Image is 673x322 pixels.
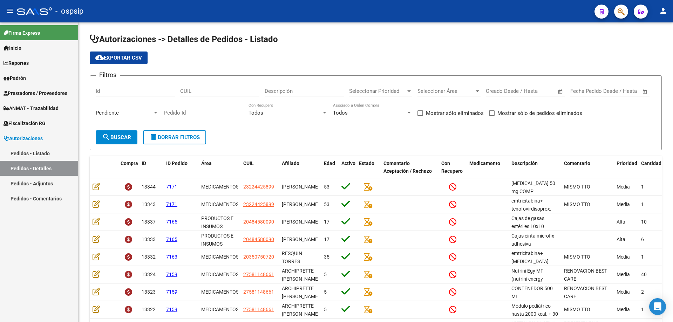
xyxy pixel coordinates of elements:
[4,104,59,112] span: ANMAT - Trazabilidad
[142,160,146,166] span: ID
[439,156,467,179] datatable-header-cell: Con Recupero
[4,89,67,97] span: Prestadores / Proveedores
[617,160,637,166] span: Prioridad
[441,160,463,174] span: Con Recupero
[359,160,374,166] span: Estado
[143,130,206,144] button: Borrar Filtros
[511,233,554,262] span: Cajas cinta microfix adhesiva hipoalergénica 5x9 6c/u
[149,134,200,141] span: Borrar Filtros
[426,109,484,117] span: Mostrar sólo eliminados
[163,156,198,179] datatable-header-cell: ID Pedido
[166,254,177,260] span: 7163
[333,110,348,116] span: Todos
[166,160,188,166] span: ID Pedido
[243,201,274,207] span: 23224425899
[4,59,29,67] span: Reportes
[617,235,635,244] div: Alta
[6,7,14,15] mat-icon: menu
[497,109,582,117] span: Mostrar sólo de pedidos eliminados
[469,160,500,166] span: Medicamento
[564,254,590,260] span: MISMO TTO
[511,160,538,166] span: Descripción
[641,254,644,260] span: 1
[121,160,138,166] span: Compra
[324,160,335,166] span: Edad
[521,88,555,94] input: Fecha fin
[324,254,329,260] span: 35
[564,184,590,190] span: MISMO TTO
[561,156,614,179] datatable-header-cell: Comentario
[139,156,163,179] datatable-header-cell: ID
[641,88,649,96] button: Open calendar
[149,133,158,141] mat-icon: delete
[557,88,565,96] button: Open calendar
[564,307,590,312] span: MISMO TTO
[142,272,156,277] span: 13324
[617,270,635,279] div: Media
[641,160,661,166] span: Cantidad
[349,88,406,94] span: Seleccionar Prioridad
[166,272,177,277] span: 7159
[617,306,635,314] div: Media
[201,184,239,190] span: MEDICAMENTOS
[617,218,635,226] div: Alta
[617,253,635,261] div: Media
[511,198,551,235] span: emtricitabina+ tenofovirdisoprox. 200mg/300 mg comp.rec.x 30 (FTC/TDF)
[509,156,561,179] datatable-header-cell: Descripción
[324,184,329,190] span: 53
[201,272,239,277] span: MEDICAMENTOS
[641,237,644,242] span: 6
[4,135,43,142] span: Autorizaciones
[243,160,254,166] span: CUIL
[166,237,177,242] span: 7165
[166,307,177,312] span: 7159
[4,119,46,127] span: Fiscalización RG
[324,201,329,207] span: 53
[659,7,667,15] mat-icon: person
[324,272,327,277] span: 5
[564,268,607,282] span: RENOVACION BEST CARE
[614,156,638,179] datatable-header-cell: Prioridad
[638,156,666,179] datatable-header-cell: Cantidad
[96,110,119,116] span: Pendiente
[486,88,514,94] input: Fecha inicio
[511,180,555,194] span: [MEDICAL_DATA] 50 mg COMP
[511,215,544,229] span: Cajas de gasas estériles 10x10
[55,4,83,19] span: - ospsip
[201,201,239,207] span: MEDICAMENTOS
[201,215,233,237] span: PRODUCTOS E INSUMOS MEDICOS
[282,268,319,282] span: ARCHIPRETTE [PERSON_NAME]
[383,160,432,174] span: Comentario Aceptación / Rechazo
[198,156,240,179] datatable-header-cell: Área
[511,268,543,290] span: Nutrini Egy MF (nutrini energy multifibra)
[142,307,156,312] span: 13322
[142,237,156,242] span: 13333
[243,254,274,260] span: 20350750720
[282,160,299,166] span: Afiliado
[201,307,239,312] span: MEDICAMENTOS
[90,34,278,44] span: Autorizaciones -> Detalles de Pedidos - Listado
[321,156,339,179] datatable-header-cell: Edad
[282,303,319,317] span: ARCHIPRETTE [PERSON_NAME]
[282,286,319,299] span: ARCHIPRETTE [PERSON_NAME]
[641,184,644,190] span: 1
[243,289,274,295] span: 27581148661
[279,156,321,179] datatable-header-cell: Afiliado
[249,110,263,116] span: Todos
[641,307,644,312] span: 1
[142,219,156,225] span: 13337
[102,134,131,141] span: Buscar
[282,237,319,242] span: [PERSON_NAME]
[243,272,274,277] span: 27581148661
[201,289,239,295] span: MEDICAMENTOS
[339,156,356,179] datatable-header-cell: Activo
[282,201,319,207] span: [PERSON_NAME]
[95,55,142,61] span: Exportar CSV
[324,289,327,295] span: 5
[243,219,274,225] span: 20484580090
[617,288,635,296] div: Media
[166,219,177,225] span: 7165
[356,156,381,179] datatable-header-cell: Estado
[240,156,279,179] datatable-header-cell: CUIL
[324,237,329,242] span: 17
